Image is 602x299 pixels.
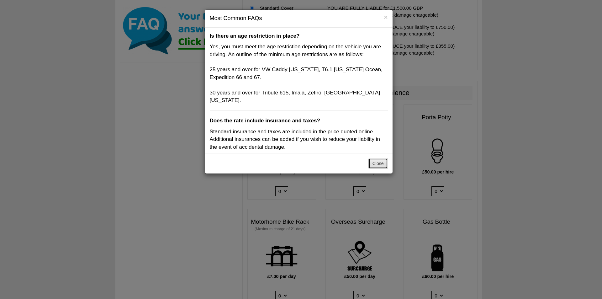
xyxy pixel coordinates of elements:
h4: Most Common FAQs [210,14,388,23]
button: × [384,14,388,20]
b: Is there an age restriction in place? [210,33,300,39]
b: Does the rate include insurance and taxes? [210,118,320,124]
p: Standard insurance and taxes are included in the price quoted online. Additional insurances can b... [210,128,388,151]
p: Yes, you must meet the age restriction depending on the vehicle you are driving. An outline of th... [210,43,388,104]
button: Close [368,158,388,169]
